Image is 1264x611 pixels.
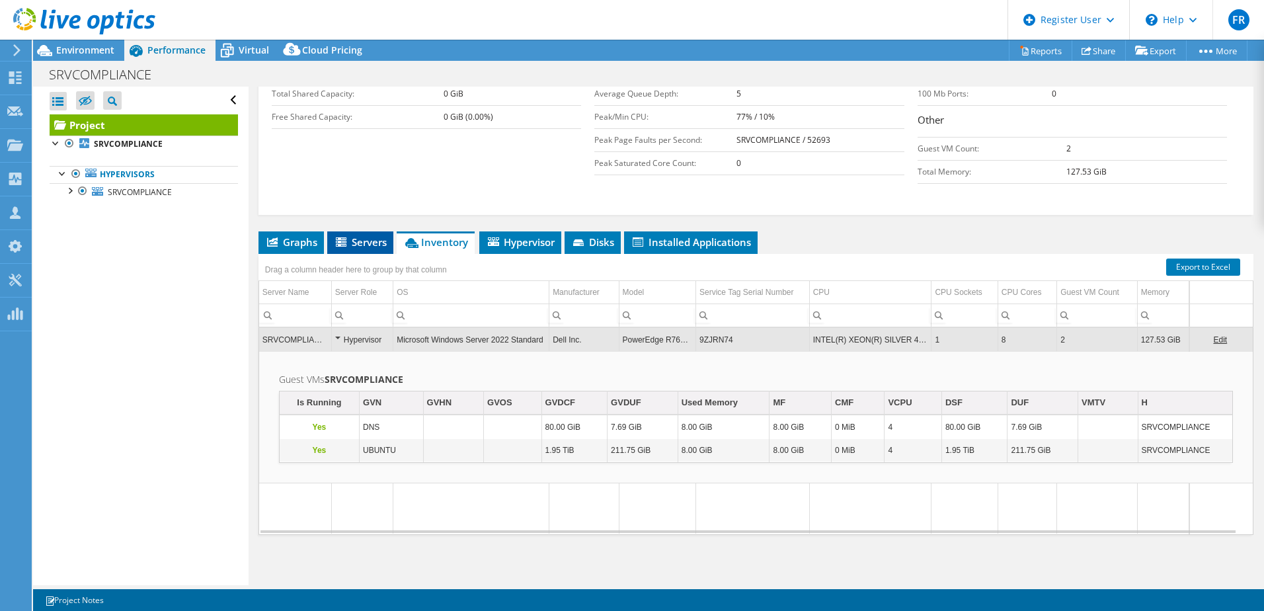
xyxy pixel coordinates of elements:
[594,82,736,105] td: Average Queue Depth:
[360,391,424,415] td: GVN Column
[1052,88,1056,99] b: 0
[423,391,484,415] td: GVHN Column
[696,281,810,304] td: Service Tag Serial Number Column
[50,136,238,153] a: SRVCOMPLIANCE
[541,391,608,415] td: GVDCF Column
[541,439,608,462] td: Column GVDCF, Value 1.95 TiB
[1002,284,1042,300] div: CPU Cores
[608,391,678,415] td: GVDUF Column
[486,235,555,249] span: Hypervisor
[393,281,549,304] td: OS Column
[1186,40,1247,61] a: More
[1007,439,1078,462] td: Column DUF, Value 211.75 GiB
[699,284,794,300] div: Service Tag Serial Number
[280,391,360,415] td: Is Running Column
[541,416,608,439] td: Column GVDCF, Value 80.00 GiB
[608,416,678,439] td: Column GVDUF, Value 7.69 GiB
[484,416,541,439] td: Column GVOS, Value
[549,281,619,304] td: Manufacturer Column
[259,328,331,351] td: Column Server Name, Value SRVCOMPLIANCE
[549,328,619,351] td: Column Manufacturer, Value Dell Inc.
[363,395,381,411] div: GVN
[360,439,424,462] td: Column GVN, Value UBUNTU
[773,395,785,411] div: MF
[1011,395,1029,411] div: DUF
[297,395,341,411] div: Is Running
[623,284,645,300] div: Model
[885,416,941,439] td: Column VCPU, Value 4
[682,395,738,411] div: Used Memory
[427,395,452,411] div: GVHN
[619,328,695,351] td: Column Model, Value PowerEdge R760xs
[678,391,770,415] td: Used Memory Column
[56,44,114,56] span: Environment
[770,391,832,415] td: MF Column
[678,416,770,439] td: Column Used Memory, Value 8.00 GiB
[334,235,387,249] span: Servers
[1141,284,1169,300] div: Memory
[835,395,853,411] div: CMF
[397,284,408,300] div: OS
[50,114,238,136] a: Project
[1213,335,1227,345] a: Edit
[832,439,885,462] td: Column CMF, Value 0 MiB
[678,439,770,462] td: Column Used Memory, Value 8.00 GiB
[265,235,317,249] span: Graphs
[1066,143,1071,154] b: 2
[594,151,736,175] td: Peak Saturated Core Count:
[770,439,832,462] td: Column MF, Value 8.00 GiB
[423,416,484,439] td: Column GVHN, Value
[553,284,600,300] div: Manufacturer
[736,111,775,122] b: 77% / 10%
[280,416,360,439] td: Column Is Running, Value Yes
[1125,40,1187,61] a: Export
[736,134,830,145] b: SRVCOMPLIANCE / 52693
[259,281,331,304] td: Server Name Column
[272,105,444,128] td: Free Shared Capacity:
[619,304,695,327] td: Column Model, Filter cell
[696,304,810,327] td: Column Service Tag Serial Number, Filter cell
[611,395,641,411] div: GVDUF
[325,373,403,386] b: SRVCOMPLIANCE
[94,138,163,149] b: SRVCOMPLIANCE
[696,328,810,351] td: Column Service Tag Serial Number, Value 9ZJRN74
[809,328,931,351] td: Column CPU, Value INTEL(R) XEON(R) SILVER 4509Y
[108,186,172,198] span: SRVCOMPLIANCE
[444,88,463,99] b: 0 GiB
[259,304,331,327] td: Column Server Name, Filter cell
[918,112,1227,130] h3: Other
[444,111,493,122] b: 0 GiB (0.00%)
[545,395,576,411] div: GVDCF
[631,235,751,249] span: Installed Applications
[262,284,309,300] div: Server Name
[918,82,1052,105] td: 100 Mb Ports:
[832,416,885,439] td: Column CMF, Value 0 MiB
[393,304,549,327] td: Column OS, Filter cell
[1138,391,1232,415] td: H Column
[283,419,356,435] p: Yes
[1138,416,1232,439] td: Column H, Value SRVCOMPLIANCE
[1057,304,1137,327] td: Column Guest VM Count, Filter cell
[1009,40,1072,61] a: Reports
[736,157,741,169] b: 0
[147,44,206,56] span: Performance
[998,281,1056,304] td: CPU Cores Column
[571,235,614,249] span: Disks
[608,439,678,462] td: Column GVDUF, Value 211.75 GiB
[931,304,998,327] td: Column CPU Sockets, Filter cell
[1078,439,1138,462] td: Column VMTV, Value
[770,416,832,439] td: Column MF, Value 8.00 GiB
[1066,166,1107,177] b: 127.53 GiB
[1137,304,1189,327] td: Column Memory, Filter cell
[262,261,450,279] div: Drag a column header here to group by that column
[1137,281,1189,304] td: Memory Column
[331,281,393,304] td: Server Role Column
[941,391,1007,415] td: DSF Column
[279,372,1233,387] h2: Guest VMs
[331,304,393,327] td: Column Server Role, Filter cell
[1078,391,1138,415] td: VMTV Column
[594,128,736,151] td: Peak Page Faults per Second:
[279,391,1233,463] div: Data grid
[885,391,941,415] td: VCPU Column
[918,160,1067,183] td: Total Memory:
